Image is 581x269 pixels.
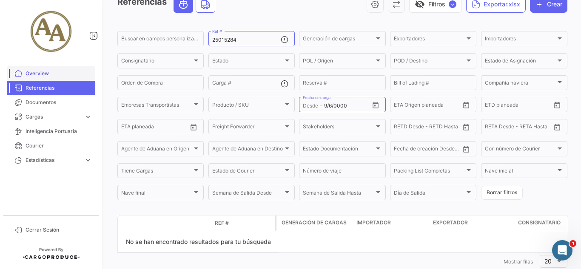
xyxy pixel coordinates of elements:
[212,169,283,175] span: Estado de Courier
[26,127,92,135] span: Inteligencia Portuaria
[303,147,374,153] span: Estado Documentación
[26,99,92,106] span: Documentos
[303,37,374,43] span: Generación de cargas
[7,81,95,95] a: Referencias
[485,103,500,109] input: Desde
[215,219,229,227] span: Ref #
[485,125,500,131] input: Desde
[353,215,430,231] datatable-header-cell: Importador
[121,103,192,109] span: Empresas Transportistas
[26,84,92,92] span: Referencias
[121,147,192,153] span: Agente de Aduana en Origen
[415,125,447,131] input: Hasta
[394,147,409,153] input: Desde
[26,142,92,150] span: Courier
[212,103,283,109] span: Producto / SKU
[187,121,200,133] button: Open calendar
[212,59,283,65] span: Estado
[324,103,356,109] input: Hasta
[551,121,564,133] button: Open calendar
[303,191,374,197] span: Semana de Salida Hasta
[394,169,465,175] span: Packing List Completas
[211,216,275,230] datatable-header-cell: Ref #
[485,81,556,87] span: Compañía naviera
[415,103,447,109] input: Hasta
[394,103,409,109] input: Desde
[460,143,473,156] button: Open calendar
[121,191,192,197] span: Nave final
[142,125,174,131] input: Hasta
[282,219,347,227] span: Generación de cargas
[460,99,473,111] button: Open calendar
[394,59,465,65] span: POD / Destino
[26,226,92,234] span: Cerrar Sesión
[212,191,283,197] span: Semana de Salida Desde
[394,37,465,43] span: Exportadores
[433,219,468,227] span: Exportador
[449,0,456,8] span: ✓
[26,156,81,164] span: Estadísticas
[430,215,515,231] datatable-header-cell: Exportador
[415,147,447,153] input: Hasta
[485,59,556,65] span: Estado de Asignación
[460,121,473,133] button: Open calendar
[212,147,283,153] span: Agente de Aduana en Destino
[485,37,556,43] span: Importadores
[26,70,92,77] span: Overview
[544,258,552,265] span: 20
[394,191,465,197] span: Día de Salida
[552,240,572,261] iframe: Intercom live chat
[84,156,92,164] span: expand_more
[485,147,556,153] span: Con número de Courier
[518,219,561,227] span: Consignatario
[7,139,95,153] a: Courier
[156,220,211,227] datatable-header-cell: Estado Doc.
[303,125,374,131] span: Stakeholders
[394,125,409,131] input: Desde
[506,125,538,131] input: Hasta
[212,125,283,131] span: Freight Forwarder
[121,125,137,131] input: Desde
[506,103,538,109] input: Hasta
[485,169,556,175] span: Nave inicial
[121,59,192,65] span: Consignatario
[320,103,322,109] span: –
[303,103,318,109] input: Desde
[570,240,576,247] span: 1
[7,95,95,110] a: Documentos
[481,186,523,200] button: Borrar filtros
[7,66,95,81] a: Overview
[276,215,353,231] datatable-header-cell: Generación de cargas
[356,219,391,227] span: Importador
[303,59,374,65] span: POL / Origen
[551,99,564,111] button: Open calendar
[118,231,279,252] div: No se han encontrado resultados para tu búsqueda
[504,258,533,265] span: Mostrar filas
[84,113,92,121] span: expand_more
[369,99,382,111] button: Open calendar
[7,124,95,139] a: Inteligencia Portuaria
[26,113,81,121] span: Cargas
[135,220,156,227] datatable-header-cell: Modo de Transporte
[30,10,72,53] img: 852fc388-10ad-47fd-b232-e98225ca49a8.jpg
[121,169,192,175] span: Tiene Cargas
